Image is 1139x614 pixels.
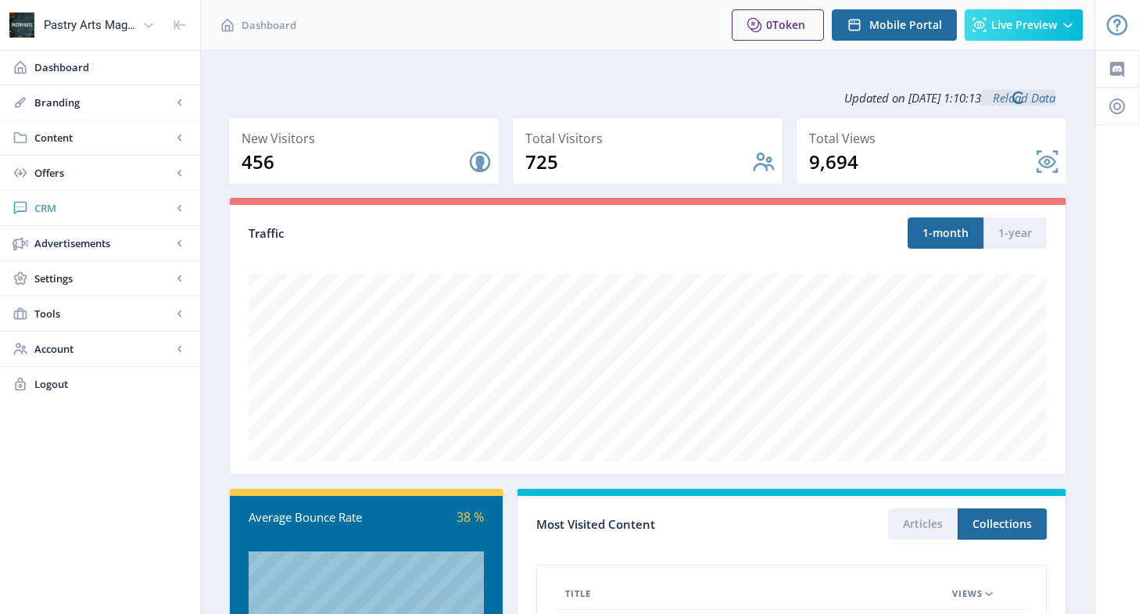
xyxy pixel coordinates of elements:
[809,149,1035,174] div: 9,694
[525,127,776,149] div: Total Visitors
[952,584,983,603] span: Views
[34,235,172,251] span: Advertisements
[34,306,172,321] span: Tools
[34,376,188,392] span: Logout
[457,508,484,526] span: 38 %
[44,8,136,42] div: Pastry Arts Magazine
[34,165,172,181] span: Offers
[242,17,296,33] span: Dashboard
[991,19,1057,31] span: Live Preview
[34,200,172,216] span: CRM
[249,224,648,242] div: Traffic
[228,78,1067,117] div: Updated on [DATE] 1:10:13
[772,17,805,32] span: Token
[536,512,792,537] div: Most Visited Content
[832,9,957,41] button: Mobile Portal
[34,341,172,357] span: Account
[34,130,172,145] span: Content
[525,149,751,174] div: 725
[983,217,1047,249] button: 1-year
[965,9,1083,41] button: Live Preview
[249,508,366,526] div: Average Bounce Rate
[34,95,172,110] span: Branding
[34,271,172,286] span: Settings
[888,508,958,540] button: Articles
[242,149,467,174] div: 456
[9,13,34,38] img: properties.app_icon.png
[565,584,591,603] span: Title
[242,127,492,149] div: New Visitors
[34,59,188,75] span: Dashboard
[981,90,1055,106] a: Reload Data
[908,217,983,249] button: 1-month
[958,508,1047,540] button: Collections
[732,9,824,41] button: 0Token
[809,127,1060,149] div: Total Views
[869,19,942,31] span: Mobile Portal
